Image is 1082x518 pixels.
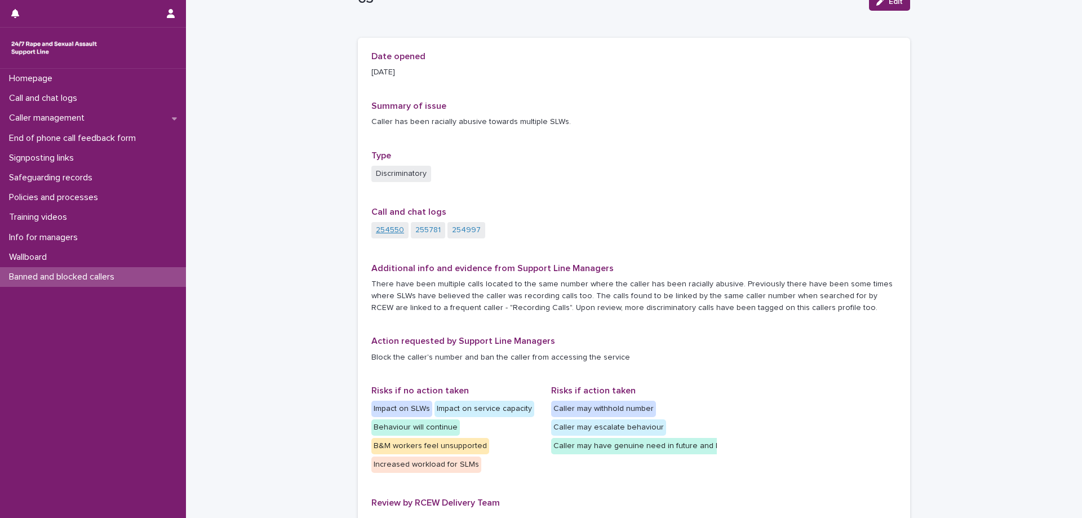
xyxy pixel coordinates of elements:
[376,224,404,236] a: 254550
[5,192,107,203] p: Policies and processes
[371,438,489,454] div: B&M workers feel unsupported
[371,101,446,110] span: Summary of issue
[434,401,534,417] div: Impact on service capacity
[371,67,538,78] p: [DATE]
[371,166,431,182] span: Discriminatory
[371,401,432,417] div: Impact on SLWs
[371,52,425,61] span: Date opened
[551,386,636,395] span: Risks if action taken
[452,224,481,236] a: 254997
[5,272,123,282] p: Banned and blocked callers
[5,93,86,104] p: Call and chat logs
[5,212,76,223] p: Training videos
[5,252,56,263] p: Wallboard
[371,498,500,507] span: Review by RCEW Delivery Team
[551,401,656,417] div: Caller may withhold number
[371,116,897,128] p: Caller has been racially abusive towards multiple SLWs.
[371,264,614,273] span: Additional info and evidence from Support Line Managers
[5,153,83,163] p: Signposting links
[5,232,87,243] p: Info for managers
[5,172,101,183] p: Safeguarding records
[551,419,666,436] div: Caller may escalate behaviour
[371,278,897,313] p: There have been multiple calls located to the same number where the caller has been racially abus...
[371,419,460,436] div: Behaviour will continue
[551,438,822,454] div: Caller may have genuine need in future and be unable to access support
[371,386,469,395] span: Risks if no action taken
[371,151,391,160] span: Type
[5,113,94,123] p: Caller management
[9,37,99,59] img: rhQMoQhaT3yELyF149Cw
[5,133,145,144] p: End of phone call feedback form
[5,73,61,84] p: Homepage
[415,224,441,236] a: 255781
[371,457,481,473] div: Increased workload for SLMs
[371,352,897,364] p: Block the caller's number and ban the caller from accessing the service
[371,207,446,216] span: Call and chat logs
[371,337,555,346] span: Action requested by Support Line Managers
